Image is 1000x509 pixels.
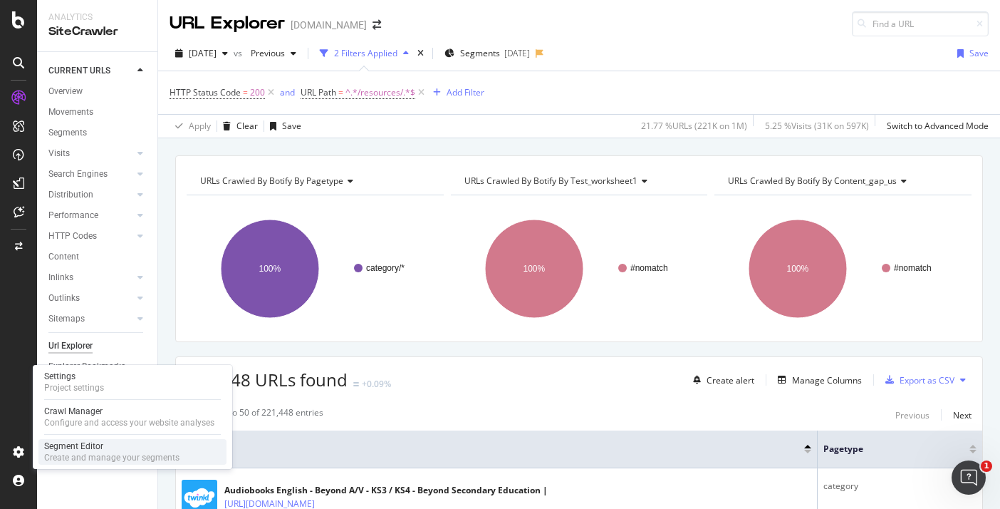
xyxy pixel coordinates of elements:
span: 2025 Aug. 8th [189,47,217,59]
button: Previous [245,42,302,65]
div: 21.77 % URLs ( 221K on 1M ) [641,120,747,132]
div: Clear [236,120,258,132]
svg: A chart. [451,207,704,331]
a: Visits [48,146,133,161]
div: SiteCrawler [48,24,146,40]
a: Movements [48,105,147,120]
a: Content [48,250,147,264]
div: Save [969,47,989,59]
a: Segments [48,125,147,140]
span: vs [234,47,245,59]
div: Content [48,250,79,264]
div: Segments [48,125,87,140]
div: CURRENT URLS [48,63,110,78]
button: 2 Filters Applied [314,42,415,65]
span: URL Card [182,443,801,456]
a: Explorer Bookmarks [48,359,147,374]
span: = [243,86,248,98]
text: #nomatch [630,263,668,273]
div: [DATE] [504,47,530,59]
div: Audiobooks English - Beyond A/V - KS3 / KS4 - Beyond Secondary Education | [224,484,548,497]
text: #nomatch [894,263,932,273]
div: Export as CSV [900,374,954,386]
div: arrow-right-arrow-left [373,20,381,30]
button: Manage Columns [772,371,862,389]
div: Segment Editor [44,441,179,452]
div: Overview [48,84,83,99]
div: Movements [48,105,93,120]
input: Find a URL [852,11,989,36]
div: Distribution [48,187,93,202]
div: Project settings [44,382,104,394]
div: Search Engines [48,167,108,182]
div: Configure and access your website analyses [44,417,214,428]
a: Search Engines [48,167,133,182]
div: Next [953,409,972,421]
div: 2 Filters Applied [334,47,397,59]
div: 5.25 % Visits ( 31K on 597K ) [765,120,869,132]
div: Inlinks [48,270,73,285]
button: [DATE] [170,42,234,65]
span: URL Path [301,86,336,98]
button: Switch to Advanced Mode [881,115,989,138]
button: Save [952,42,989,65]
button: Next [953,406,972,423]
a: Crawl ManagerConfigure and access your website analyses [38,404,226,430]
div: HTTP Codes [48,229,97,244]
a: HTTP Codes [48,229,133,244]
div: and [280,86,295,98]
a: Outlinks [48,291,133,306]
a: Inlinks [48,270,133,285]
span: ^.*/resources/.*$ [345,83,415,103]
div: URL Explorer [170,11,285,36]
div: Manage Columns [792,374,862,386]
span: 200 [250,83,265,103]
div: category [823,480,976,493]
button: and [280,86,295,99]
text: 100% [523,264,545,274]
span: 1 [981,461,992,472]
div: Sitemaps [48,312,85,327]
div: Create alert [707,374,754,386]
div: Visits [48,146,70,161]
button: Export as CSV [880,369,954,391]
div: Apply [189,120,211,132]
h4: URLs Crawled By Botify By pagetype [197,170,431,192]
a: Overview [48,84,147,99]
div: Url Explorer [48,339,93,354]
svg: A chart. [187,207,440,331]
iframe: Intercom live chat [952,461,986,495]
a: Segment EditorCreate and manage your segments [38,439,226,465]
div: times [415,46,427,61]
div: Outlinks [48,291,80,306]
span: Previous [245,47,285,59]
a: Url Explorer [48,339,147,354]
div: Showing 1 to 50 of 221,448 entries [187,406,323,423]
button: Create alert [687,369,754,391]
span: URLs Crawled By Botify By pagetype [200,175,343,187]
span: pagetype [823,443,948,456]
button: Clear [217,115,258,138]
div: [DOMAIN_NAME] [291,18,367,32]
span: 221,448 URLs found [187,368,348,391]
span: Segments [460,47,500,59]
text: category/* [366,263,405,273]
span: URLs Crawled By Botify By content_gap_us [728,175,897,187]
text: 100% [787,264,809,274]
svg: A chart. [714,207,968,331]
a: SettingsProject settings [38,369,226,395]
div: Settings [44,371,104,382]
div: Save [282,120,301,132]
a: Performance [48,208,133,223]
text: 100% [259,264,281,274]
button: Apply [170,115,211,138]
h4: URLs Crawled By Botify By test_worksheet1 [462,170,695,192]
button: Previous [895,406,929,423]
div: Crawl Manager [44,406,214,417]
span: HTTP Status Code [170,86,241,98]
div: Analytics [48,11,146,24]
div: Explorer Bookmarks [48,359,125,374]
div: Create and manage your segments [44,452,179,463]
div: Add Filter [447,86,484,98]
